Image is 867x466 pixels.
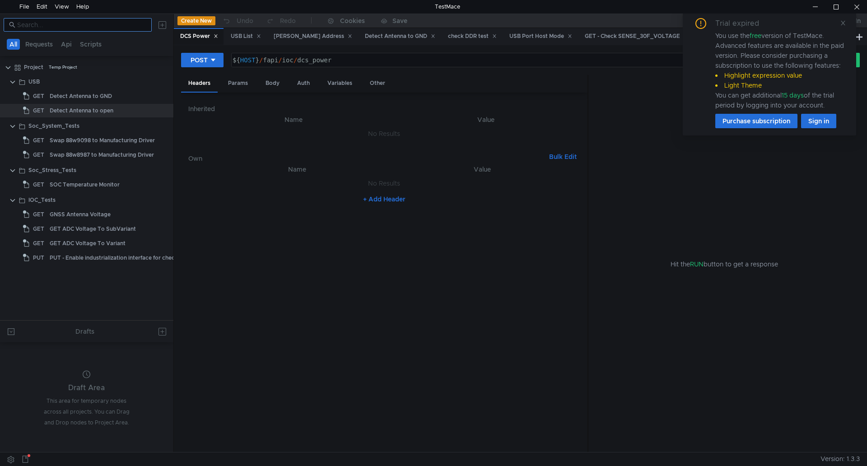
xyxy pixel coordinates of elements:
div: IOC_Tests [28,193,56,207]
span: GET [33,134,44,147]
span: GET [33,208,44,221]
div: Save [392,18,407,24]
button: Scripts [77,39,104,50]
div: Detect Antenna to GND [50,89,112,103]
th: Value [391,164,573,175]
th: Name [203,164,392,175]
div: Body [258,75,287,92]
button: Requests [23,39,56,50]
div: USB [28,75,40,89]
span: RUN [690,260,704,268]
div: GET - Check SENSE_30F_VOLTAGE [585,32,688,41]
div: check DDR test [448,32,497,41]
span: Hit the button to get a response [671,259,778,269]
span: Version: 1.3.3 [820,452,860,466]
button: + Add Header [359,194,409,205]
button: Undo [215,14,260,28]
div: USB Port Host Mode [509,32,572,41]
div: Soc_Stress_Tests [28,163,76,177]
div: Drafts [75,326,94,337]
button: Sign in [801,114,836,128]
span: GET [33,148,44,162]
button: Api [58,39,75,50]
button: Redo [260,14,302,28]
div: Params [221,75,255,92]
div: You can get additional of the trial period by logging into your account. [715,90,845,110]
button: POST [181,53,224,67]
th: Name [196,114,392,125]
span: GET [33,104,44,117]
div: Detect Antenna to GND [365,32,435,41]
button: All [7,39,20,50]
div: [PERSON_NAME] Address [274,32,352,41]
div: Trial expired [715,18,770,29]
span: 15 days [782,91,804,99]
div: Detect Antenna to open [50,104,113,117]
button: Bulk Edit [545,151,580,162]
div: Undo [237,15,253,26]
div: Variables [320,75,359,92]
div: DCS Power [180,32,218,41]
div: Other [363,75,392,92]
li: Highlight expression value [715,70,845,80]
div: Project [24,61,43,74]
span: free [750,32,761,40]
nz-embed-empty: No Results [368,130,400,138]
div: Headers [181,75,218,93]
span: GET [33,89,44,103]
li: Light Theme [715,80,845,90]
span: GET [33,222,44,236]
button: Create New [177,16,215,25]
span: GET [33,178,44,191]
div: GET ADC Voltage To Variant [50,237,126,250]
div: You use the version of TestMace. Advanced features are available in the paid version. Please cons... [715,31,845,110]
th: Value [392,114,580,125]
div: POST [191,55,208,65]
button: Purchase subscription [715,114,797,128]
div: SOC Temperature Monitor [50,178,120,191]
div: PUT - Enable industrialization interface for checking protection state (status) [50,251,253,265]
div: Soc_System_Tests [28,119,79,133]
div: GET ADC Voltage To SubVariant [50,222,136,236]
h6: Inherited [188,103,580,114]
div: Redo [280,15,296,26]
div: Swap 88w9098 to Manufacturing Driver [50,134,155,147]
h6: Own [188,153,545,164]
span: GET [33,237,44,250]
div: USB List [231,32,261,41]
input: Search... [17,20,146,30]
div: Swap 88w8987 to Manufacturing Driver [50,148,154,162]
div: Cookies [340,15,365,26]
div: Temp Project [49,61,77,74]
nz-embed-empty: No Results [368,179,400,187]
div: Auth [290,75,317,92]
div: GNSS Antenna Voltage [50,208,111,221]
span: PUT [33,251,44,265]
